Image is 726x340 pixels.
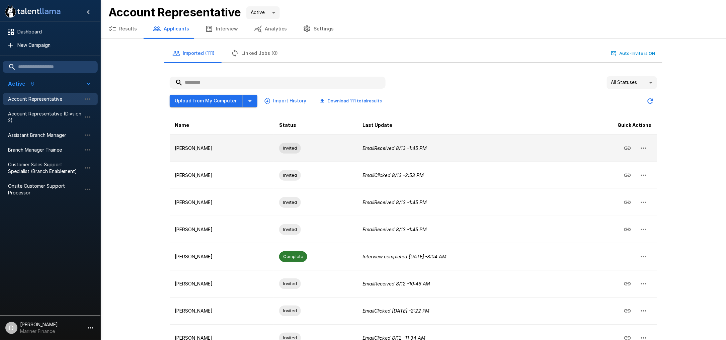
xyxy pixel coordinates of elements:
[362,227,427,232] i: Email Received 8/13 - 1:45 PM
[350,98,356,103] b: 111
[561,116,657,135] th: Quick Actions
[607,76,657,89] div: All Statuses
[175,226,268,233] p: [PERSON_NAME]
[620,334,636,340] span: Copy Interview Link
[279,172,301,178] span: Invited
[279,199,301,205] span: Invited
[620,199,636,204] span: Copy Interview Link
[279,308,301,314] span: Invited
[223,44,286,63] button: Linked Jobs (0)
[175,253,268,260] p: [PERSON_NAME]
[145,19,197,38] button: Applicants
[362,281,430,286] i: Email Received 8/12 - 10:46 AM
[362,145,427,151] i: Email Received 8/13 - 1:45 PM
[279,226,301,233] span: Invited
[263,95,309,107] button: Import History
[100,19,145,38] button: Results
[279,280,301,287] span: Invited
[170,95,243,107] button: Upload from My Computer
[164,44,223,63] button: Imported (111)
[620,145,636,150] span: Copy Interview Link
[362,199,427,205] i: Email Received 8/13 - 1:45 PM
[620,280,636,286] span: Copy Interview Link
[620,226,636,232] span: Copy Interview Link
[295,19,342,38] button: Settings
[620,172,636,177] span: Copy Interview Link
[362,172,424,178] i: Email Clicked 8/13 - 2:53 PM
[620,307,636,313] span: Copy Interview Link
[362,308,430,314] i: Email Clicked [DATE] - 2:22 PM
[644,94,657,108] button: Updated Today - 8:35 AM
[610,48,657,59] button: Auto-Invite is ON
[175,145,268,152] p: [PERSON_NAME]
[279,145,301,151] span: Invited
[170,116,274,135] th: Name
[362,254,447,259] i: Interview completed [DATE] - 8:04 AM
[357,116,561,135] th: Last Update
[315,96,388,106] button: Download 111 totalresults
[175,280,268,287] p: [PERSON_NAME]
[274,116,357,135] th: Status
[197,19,246,38] button: Interview
[175,172,268,179] p: [PERSON_NAME]
[279,253,307,260] span: Complete
[175,308,268,314] p: [PERSON_NAME]
[246,19,295,38] button: Analytics
[108,5,241,19] b: Account Representative
[175,199,268,206] p: [PERSON_NAME]
[246,6,280,19] div: Active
